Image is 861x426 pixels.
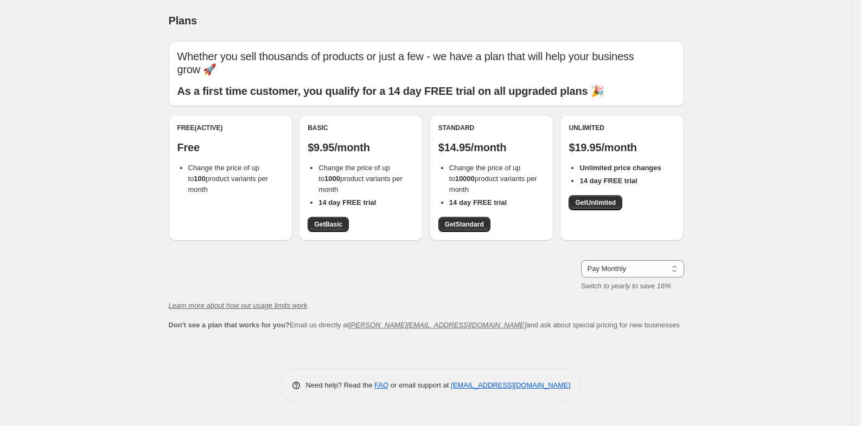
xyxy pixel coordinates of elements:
[569,195,622,210] a: GetUnlimited
[177,124,284,132] div: Free (Active)
[581,282,671,290] i: Switch to yearly to save 16%
[374,381,388,389] a: FAQ
[308,141,414,154] p: $9.95/month
[324,175,340,183] b: 1000
[569,141,675,154] p: $19.95/month
[177,141,284,154] p: Free
[194,175,206,183] b: 100
[308,124,414,132] div: Basic
[169,321,290,329] b: Don't see a plan that works for you?
[169,15,197,27] span: Plans
[349,321,526,329] a: [PERSON_NAME][EMAIL_ADDRESS][DOMAIN_NAME]
[177,85,604,97] b: As a first time customer, you qualify for a 14 day FREE trial on all upgraded plans 🎉
[569,124,675,132] div: Unlimited
[579,177,637,185] b: 14 day FREE trial
[449,164,537,193] span: Change the price of up to product variants per month
[318,164,403,193] span: Change the price of up to product variants per month
[314,220,342,229] span: Get Basic
[188,164,268,193] span: Change the price of up to product variants per month
[579,164,661,172] b: Unlimited price changes
[306,381,375,389] span: Need help? Read the
[449,198,507,206] b: 14 day FREE trial
[438,141,545,154] p: $14.95/month
[445,220,484,229] span: Get Standard
[455,175,475,183] b: 10000
[169,301,308,309] a: Learn more about how our usage limits work
[169,321,680,329] span: Email us directly at and ask about special pricing for new businesses
[438,124,545,132] div: Standard
[177,50,675,76] p: Whether you sell thousands of products or just a few - we have a plan that will help your busines...
[575,198,616,207] span: Get Unlimited
[451,381,570,389] a: [EMAIL_ADDRESS][DOMAIN_NAME]
[308,217,349,232] a: GetBasic
[388,381,451,389] span: or email support at
[438,217,490,232] a: GetStandard
[318,198,376,206] b: 14 day FREE trial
